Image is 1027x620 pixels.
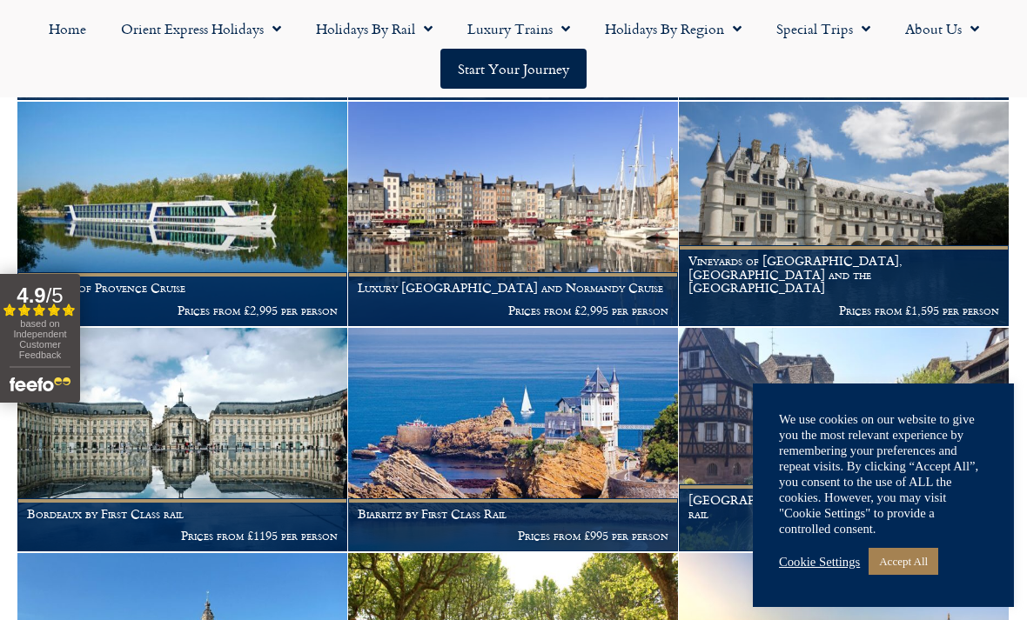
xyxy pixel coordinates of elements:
[888,9,997,49] a: About Us
[587,9,759,49] a: Holidays by Region
[440,49,587,89] a: Start your Journey
[688,254,999,295] h1: Vineyards of [GEOGRAPHIC_DATA], [GEOGRAPHIC_DATA] and the [GEOGRAPHIC_DATA]
[688,529,999,543] p: Price from £895 per person
[31,9,104,49] a: Home
[358,507,668,521] h1: Biarritz by First Class Rail
[679,328,1010,553] a: [GEOGRAPHIC_DATA] & the Alsace by First Class rail Price from £895 per person
[779,554,860,570] a: Cookie Settings
[358,303,668,317] p: Prices from £2,995 per person
[9,9,1018,89] nav: Menu
[869,548,938,575] a: Accept All
[27,281,338,295] h1: Colours of Provence Cruise
[358,529,668,543] p: Prices from £995 per person
[104,9,299,49] a: Orient Express Holidays
[450,9,587,49] a: Luxury Trains
[27,529,338,543] p: Prices from £1195 per person
[17,328,348,553] a: Bordeaux by First Class rail Prices from £1195 per person
[779,411,988,537] div: We use cookies on our website to give you the most relevant experience by remembering your prefer...
[348,102,679,327] a: Luxury [GEOGRAPHIC_DATA] and Normandy Cruise Prices from £2,995 per person
[679,102,1010,327] a: Vineyards of [GEOGRAPHIC_DATA], [GEOGRAPHIC_DATA] and the [GEOGRAPHIC_DATA] Prices from £1,595 pe...
[348,328,679,553] a: Biarritz by First Class Rail Prices from £995 per person
[759,9,888,49] a: Special Trips
[358,281,668,295] h1: Luxury [GEOGRAPHIC_DATA] and Normandy Cruise
[688,303,999,317] p: Prices from £1,595 per person
[27,303,338,317] p: Prices from £2,995 per person
[688,493,999,521] h1: [GEOGRAPHIC_DATA] & the Alsace by First Class rail
[27,507,338,521] h1: Bordeaux by First Class rail
[17,102,348,327] a: Colours of Provence Cruise Prices from £2,995 per person
[299,9,450,49] a: Holidays by Rail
